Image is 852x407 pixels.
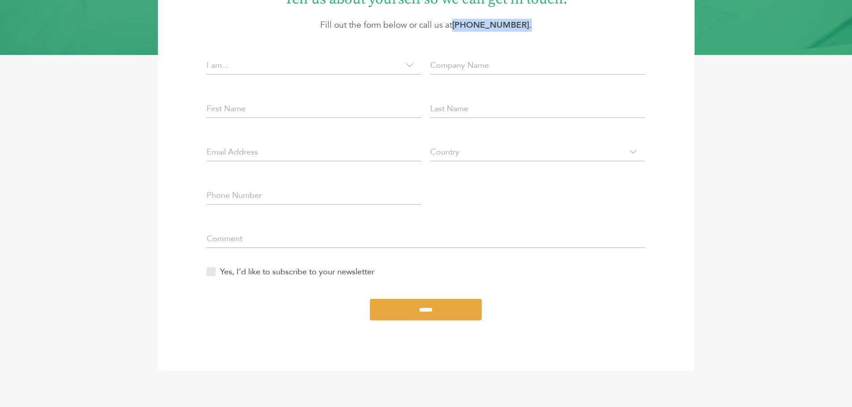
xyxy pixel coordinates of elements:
[207,233,242,245] label: Comment
[185,19,668,32] p: Fill out the form below or call us at
[207,266,374,278] label: Yes, I’d like to subscribe to your newsletter
[430,59,489,71] label: Company Name
[430,103,468,115] label: Last Name
[207,103,246,115] label: First Name
[452,19,529,31] a: [PHONE_NUMBER]
[207,146,258,158] label: Email Address
[207,189,262,201] label: Phone Number
[452,19,532,31] strong: .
